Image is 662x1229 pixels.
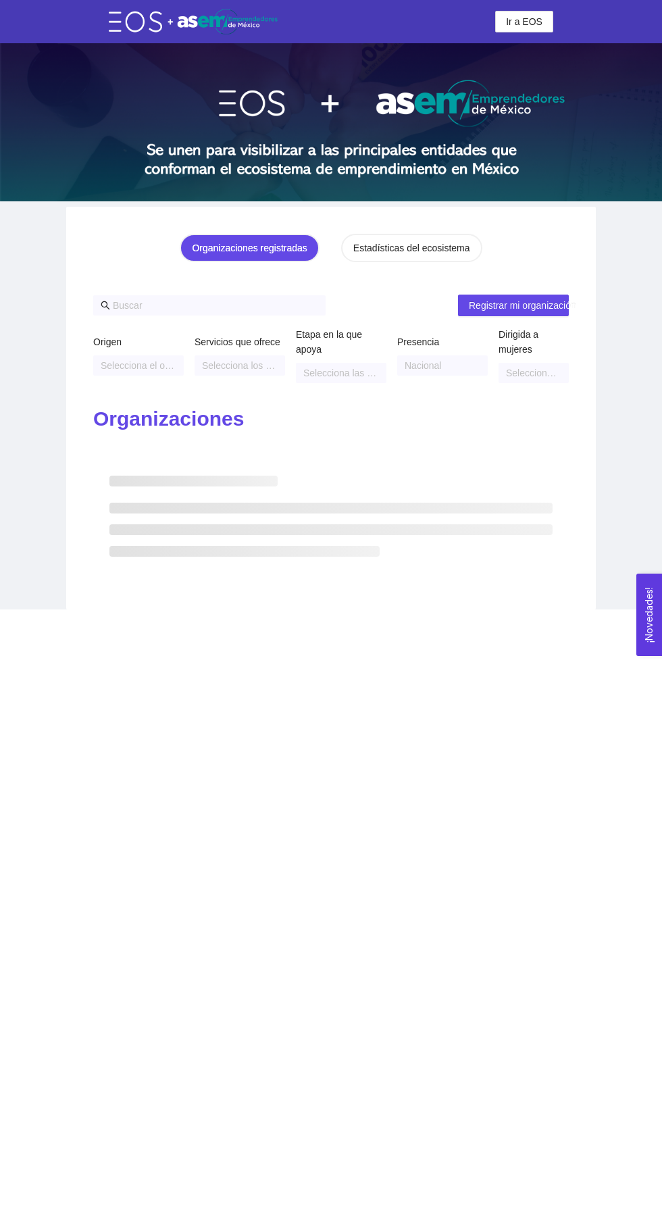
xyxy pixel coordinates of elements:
[458,295,569,316] button: Registrar mi organización
[93,334,122,349] label: Origen
[499,327,569,357] label: Dirigida a mujeres
[636,574,662,656] button: Open Feedback Widget
[296,327,386,357] label: Etapa en la que apoya
[469,298,576,313] span: Registrar mi organización
[93,405,569,433] h2: Organizaciones
[506,14,542,29] span: Ir a EOS
[109,9,278,34] img: eos-asem-logo.38b026ae.png
[113,298,318,313] input: Buscar
[101,301,110,310] span: search
[195,334,280,349] label: Servicios que ofrece
[353,241,470,255] div: Estadísticas del ecosistema
[397,334,439,349] label: Presencia
[495,11,553,32] button: Ir a EOS
[192,241,307,255] div: Organizaciones registradas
